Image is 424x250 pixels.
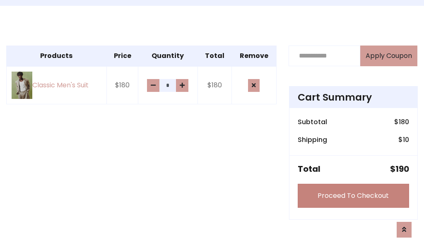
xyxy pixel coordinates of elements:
h5: $ [390,164,409,174]
th: Total [198,46,231,66]
h5: Total [298,164,320,174]
span: 190 [395,163,409,175]
th: Remove [231,46,276,66]
h6: $ [398,136,409,144]
th: Products [7,46,107,66]
td: $180 [106,66,138,104]
td: $180 [198,66,231,104]
h4: Cart Summary [298,91,409,103]
h6: Shipping [298,136,327,144]
h6: Subtotal [298,118,327,126]
th: Quantity [138,46,198,66]
span: 10 [403,135,409,144]
h6: $ [394,118,409,126]
button: Apply Coupon [360,46,417,66]
th: Price [106,46,138,66]
a: Classic Men's Suit [12,72,101,99]
span: 180 [399,117,409,127]
a: Proceed To Checkout [298,184,409,208]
